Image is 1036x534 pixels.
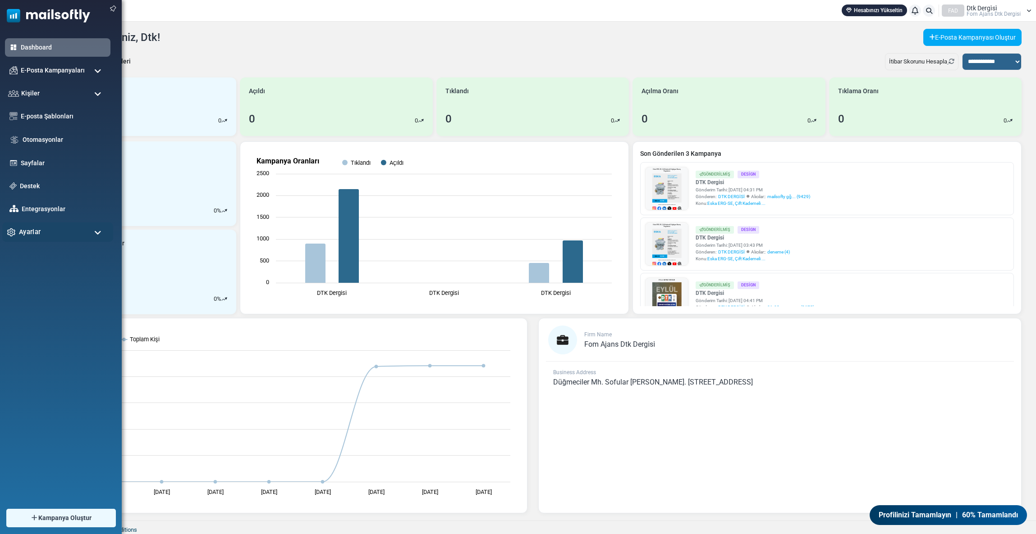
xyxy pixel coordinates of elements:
p: 0 [214,206,217,215]
span: DTK DERGİSİ [718,249,745,255]
text: 500 [260,257,269,264]
img: email-templates-icon.svg [9,112,18,120]
text: Kampanya Oranları [257,157,319,165]
div: Konu: [696,200,810,207]
text: [DATE] [476,489,492,495]
svg: Kampanya Oranları [248,149,621,307]
a: Yeni Kişiler 11036 0% [44,141,236,226]
span: EYLÜL SAYIMIZ YAYINDA! [96,5,216,17]
div: 0 [445,111,452,127]
div: 0 [249,111,255,127]
text: DTK Dergisi [317,290,347,296]
a: E-Posta Kampanyası Oluştur [923,29,1022,46]
a: DTK Dergisi [696,234,790,242]
text: Açıldı [390,159,403,166]
div: 0 [642,111,648,127]
div: Gönderim Tarihi: [DATE] 04:41 PM [696,297,814,304]
a: Otomasyonlar [23,135,106,145]
a: Destek [20,181,106,191]
div: Konu: [696,255,790,262]
span: DTK DERGİSİ [718,193,745,200]
span: Tıklama Oranı [838,86,879,96]
p: 0 [611,116,614,125]
span: Eska ERG-SE, Çift Kademeli ... [707,201,766,206]
img: settings-icon.svg [7,228,16,236]
div: İtibar Skorunu Hesapla [885,53,958,70]
span: DTK DERGİSİ [718,304,745,311]
div: Gönderen: Alıcılar:: [696,193,810,200]
span: Profilinizi Tamamlayın [879,510,951,520]
p: 0 [807,116,811,125]
p: 0 [1004,116,1007,125]
span: Tıklandı [445,86,469,96]
text: DTK Dergisi [541,290,571,296]
text: [DATE] [207,489,224,495]
text: Toplam Kişi [130,336,160,343]
img: landing_pages.svg [9,159,18,167]
span: Düğmeciler Mh. Sofular [PERSON_NAME]. [STREET_ADDRESS] [553,378,753,386]
span: Fom Ajans Dtk Dergi̇si̇ [584,340,655,348]
span: Ayarlar [19,227,41,237]
a: DTK Dergisi [696,289,814,297]
text: [DATE] [261,489,277,495]
div: FAD [942,5,964,17]
a: Sayfalar [21,158,106,168]
text: 0 [266,279,269,285]
p: 0 [214,294,217,303]
p: 0 [218,116,221,125]
span: 60% Tamamlandı [962,510,1018,520]
a: Hesabınızı Yükseltin [842,5,907,16]
a: deneme (4) [767,249,790,255]
text: [DATE] [154,489,170,495]
span: Eska ERG-SE, Çift Kademeli ... [707,256,766,261]
a: Entegrasyonlar [22,204,106,214]
a: Refresh Stats [947,58,954,65]
text: 2000 [257,191,269,198]
div: Gönderen: Alıcılar:: [696,249,790,255]
text: 1000 [257,235,269,242]
div: Design [738,226,759,234]
img: campaigns-icon.png [9,66,18,74]
span: Fom Ajans Dtk Dergi̇si̇ [967,11,1021,17]
span: Kişiler [21,89,40,98]
p: 0 [415,116,418,125]
span: Eska ERG-SE, Çift Kademeli Doğalgaz Basınç Regülatörü [53,5,258,31]
div: Gönderilmiş [696,171,734,178]
text: [DATE] [368,489,385,495]
div: 0 [838,111,844,127]
text: Tıklandı [351,159,371,166]
span: E-Posta Kampanyaları [21,66,85,75]
a: E-posta Şablonları [21,112,106,121]
a: FAD Dtk Dergi̇si̇ Fom Ajans Dtk Dergi̇si̇ [942,5,1031,17]
div: Gönderilmiş [696,226,734,234]
a: DTK Dergisi [696,178,810,186]
span: Business Address [553,369,596,376]
svg: Toplam Kişi [51,326,519,506]
img: dashboard-icon-active.svg [9,43,18,51]
a: Son Gönderilen 3 Kampanya [640,149,1014,158]
img: workflow.svg [9,135,19,145]
div: % [214,294,227,303]
div: Gönderim Tarihi: [DATE] 03:43 PM [696,242,790,249]
a: Fom Ajans Dtk Dergi̇si̇ [584,341,655,348]
img: contacts-icon.svg [8,90,19,96]
a: 01.08.son ma... (3675) [767,304,814,311]
text: 1500 [257,213,269,220]
text: [DATE] [422,489,438,495]
span: Detaylı bilgi için üzerine tıklayınız [91,267,220,276]
div: Gönderim Tarihi: [DATE] 04:31 PM [696,186,810,193]
div: Design [738,281,759,289]
div: Design [738,171,759,178]
span: Açılma Oranı [642,86,678,96]
a: Dashboard [21,43,106,52]
span: Firm Name [584,331,612,338]
span: Dtk Dergi̇si̇ [967,5,997,11]
a: mailsofty gğ... (9429) [767,193,810,200]
a: Profilinizi Tamamlayın | 60% Tamamlandı [870,505,1027,525]
text: [DATE] [315,489,331,495]
img: support-icon.svg [9,182,17,190]
div: Gönderilmiş [696,281,734,289]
